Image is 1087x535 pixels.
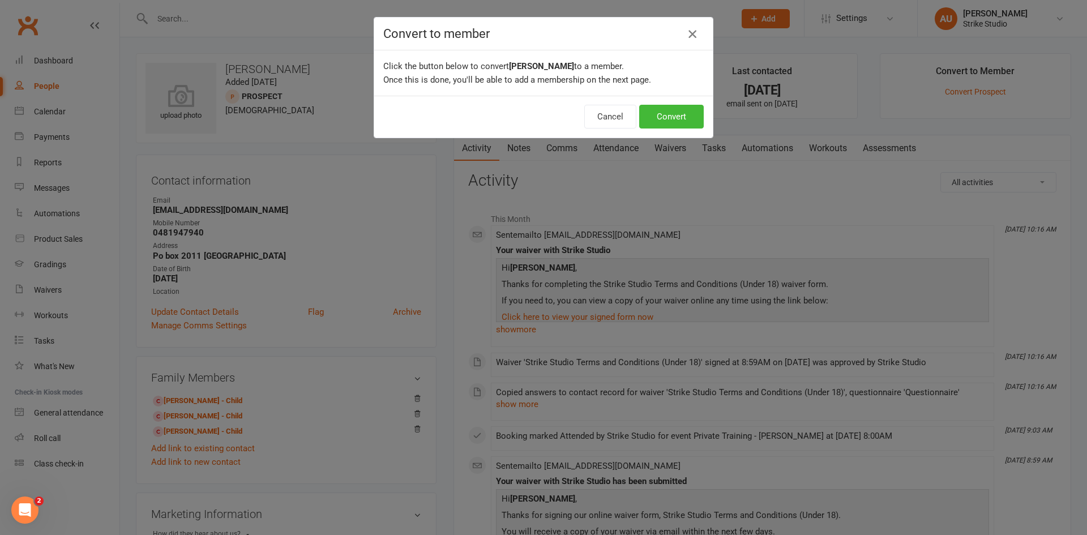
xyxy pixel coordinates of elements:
[509,61,574,71] b: [PERSON_NAME]
[683,25,701,43] button: Close
[374,50,713,96] div: Click the button below to convert to a member. Once this is done, you'll be able to add a members...
[383,27,704,41] h4: Convert to member
[11,497,38,524] iframe: Intercom live chat
[639,105,704,129] button: Convert
[35,497,44,506] span: 2
[584,105,636,129] button: Cancel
